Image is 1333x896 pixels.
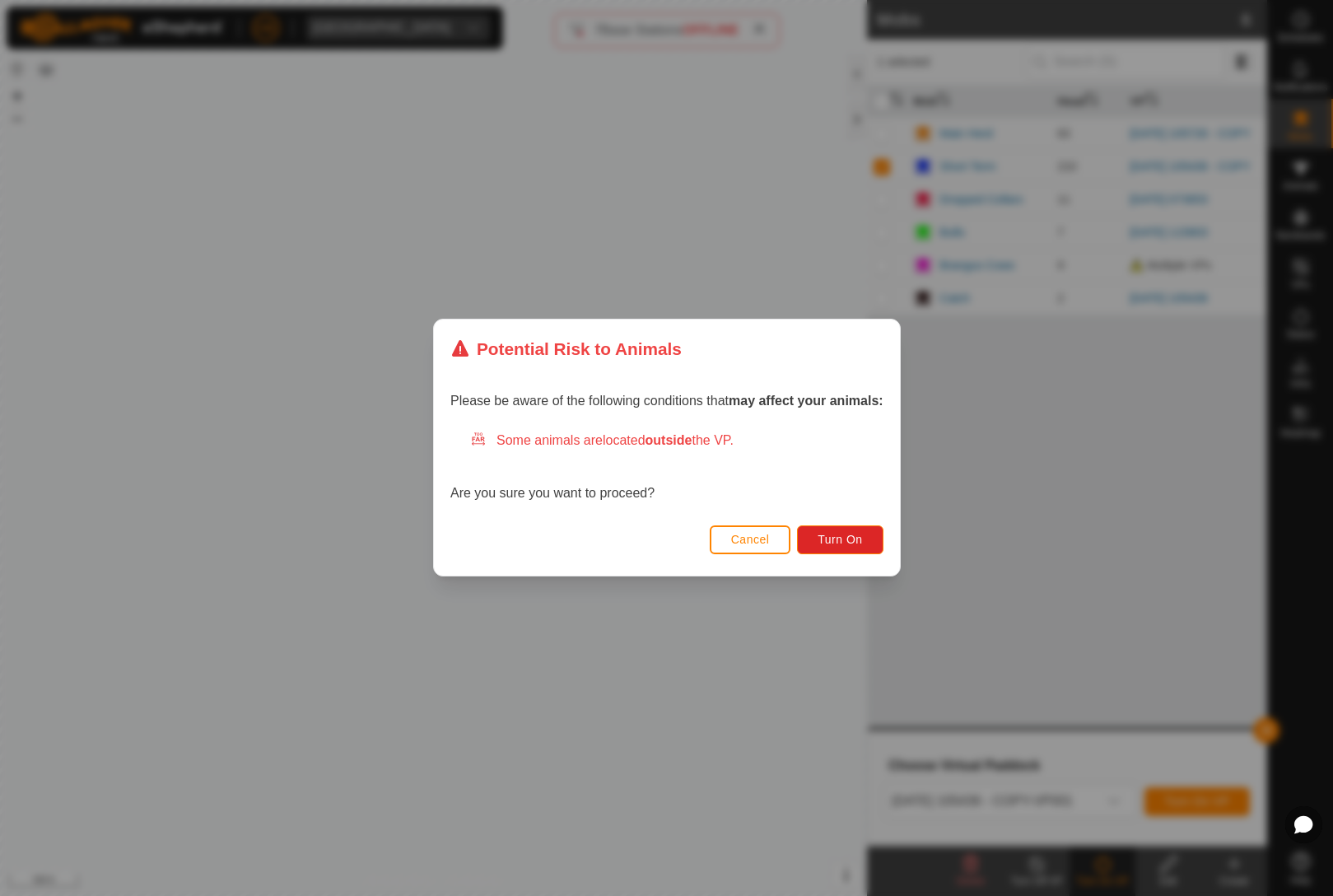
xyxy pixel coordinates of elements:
button: Turn On [797,525,883,554]
div: Are you sure you want to proceed? [450,432,883,504]
div: Some animals are [470,432,883,451]
div: Potential Risk to Animals [450,336,682,362]
button: Cancel [709,525,790,554]
span: Cancel [730,534,769,547]
span: Please be aware of the following conditions that [450,394,883,408]
strong: may affect your animals: [729,394,883,408]
span: located the VP. [603,434,734,448]
span: Turn On [818,534,862,547]
strong: outside [645,434,692,448]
